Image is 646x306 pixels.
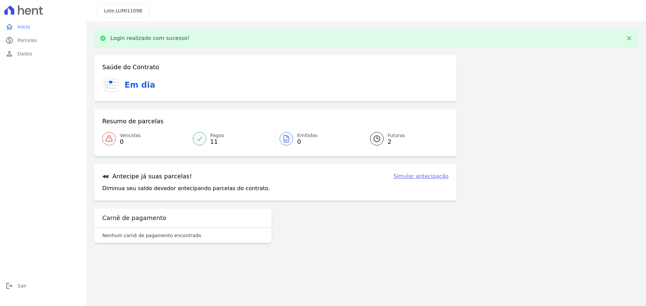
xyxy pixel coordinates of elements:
[120,139,141,144] span: 0
[388,139,405,144] span: 2
[102,63,159,71] h3: Saúde do Contrato
[3,34,83,47] a: paidParcelas
[210,139,224,144] span: 11
[17,50,32,57] span: Dados
[102,184,270,192] p: Diminua seu saldo devedor antecipando parcelas do contrato.
[297,132,318,139] span: Emitidas
[17,37,37,44] span: Parcelas
[3,47,83,60] a: personDados
[120,132,141,139] span: Vencidas
[297,139,318,144] span: 0
[116,8,142,13] span: LUMI1109B
[102,129,189,148] a: Vencidas 0
[210,132,224,139] span: Pagas
[102,214,166,222] h3: Carnê de pagamento
[362,129,449,148] a: Futuras 2
[3,279,83,293] a: logoutSair
[102,232,201,239] p: Nenhum carnê de pagamento encontrado
[5,282,13,290] i: logout
[5,23,13,31] i: home
[17,282,27,289] span: Sair
[393,172,448,180] a: Simular antecipação
[5,36,13,44] i: paid
[104,7,142,14] h3: Lote:
[17,24,30,30] span: Início
[102,172,192,180] h3: Antecipe já suas parcelas!
[5,50,13,58] i: person
[102,117,164,125] h3: Resumo de parcelas
[110,35,190,42] p: Login realizado com sucesso!
[189,129,276,148] a: Pagas 11
[124,79,155,91] h3: Em dia
[388,132,405,139] span: Futuras
[3,20,83,34] a: homeInício
[276,129,362,148] a: Emitidas 0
